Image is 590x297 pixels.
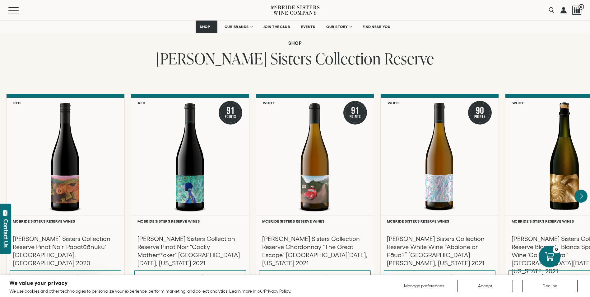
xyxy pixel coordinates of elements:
[201,274,214,278] span: $69.99
[13,101,21,105] h6: Red
[167,272,192,281] div: Add to cart
[363,25,391,29] span: FIND NEAR YOU
[13,235,118,267] h3: [PERSON_NAME] Sisters Collection Reserve Pinot Noir 'Papatūānuku' [GEOGRAPHIC_DATA], [GEOGRAPHIC_...
[263,25,290,29] span: JOIN THE CLUB
[271,48,312,69] span: Sisters
[200,25,210,29] span: SHOP
[301,25,315,29] span: EVENTS
[137,219,243,223] h6: McBride Sisters Reserve Wines
[138,101,146,105] h6: Red
[77,274,89,278] span: $69.99
[10,270,121,283] button: Add to cart $69.99
[221,21,256,33] a: OUR BRANDS
[541,272,566,281] div: Add to cart
[458,280,513,292] button: Accept
[256,94,374,286] a: White 91 Points McBride Sisters Collection Reserve Chardonnay "The Great Escape" Santa Lucia High...
[522,280,578,292] button: Decline
[387,235,492,267] h3: [PERSON_NAME] Sisters Collection Reserve White Wine “Abalone or Pāua?” [GEOGRAPHIC_DATA][PERSON_N...
[416,272,441,281] div: Add to cart
[578,4,584,10] span: 0
[6,94,125,286] a: Red McBride Sisters Collection Reserve Pinot Noir 'Papatūānuku' Central Otago, New Zealand McBrid...
[13,219,118,223] h6: McBride Sisters Reserve Wines
[322,21,355,33] a: OUR STORY
[297,21,319,33] a: EVENTS
[3,219,9,247] div: Contact Us
[451,274,463,278] span: $49.99
[264,289,291,294] a: Privacy Policy.
[156,48,267,69] span: [PERSON_NAME]
[134,270,246,283] button: Add to cart $69.99
[326,25,348,29] span: OUR STORY
[384,270,495,283] button: Add to cart $49.99
[137,235,243,267] h3: [PERSON_NAME] Sisters Collection Reserve Pinot Noir "Cocky Motherf*cker" [GEOGRAPHIC_DATA][DATE],...
[131,94,249,286] a: Red 91 Points McBride Sisters Collection Reserve Pinot Noir "Cocky Motherf*cker" Santa Lucia High...
[259,270,371,283] button: Add to cart $49.99
[262,219,368,223] h6: McBride Sisters Reserve Wines
[315,48,381,69] span: Collection
[9,280,291,286] h2: We value your privacy
[263,101,275,105] h6: White
[553,246,560,253] div: 0
[387,219,492,223] h6: McBride Sisters Reserve Wines
[388,101,400,105] h6: White
[291,272,317,281] div: Add to cart
[404,283,444,288] span: Manage preferences
[326,274,338,278] span: $49.99
[262,235,368,267] h3: [PERSON_NAME] Sisters Collection Reserve Chardonnay "The Great Escape" [GEOGRAPHIC_DATA][DATE], [...
[8,7,31,13] button: Mobile Menu Trigger
[384,48,434,69] span: Reserve
[225,25,249,29] span: OUR BRANDS
[512,101,524,105] h6: White
[576,274,588,278] span: $74.99
[359,21,395,33] a: FIND NEAR YOU
[380,94,499,286] a: White 90 Points McBride Sisters Collection Reserve White Wine McBride Sisters Reserve Wines [PERS...
[574,190,588,203] button: Next
[196,21,217,33] a: SHOP
[400,280,448,292] button: Manage preferences
[42,272,67,281] div: Add to cart
[259,21,294,33] a: JOIN THE CLUB
[9,288,291,294] p: We use cookies and other technologies to personalize your experience, perform marketing, and coll...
